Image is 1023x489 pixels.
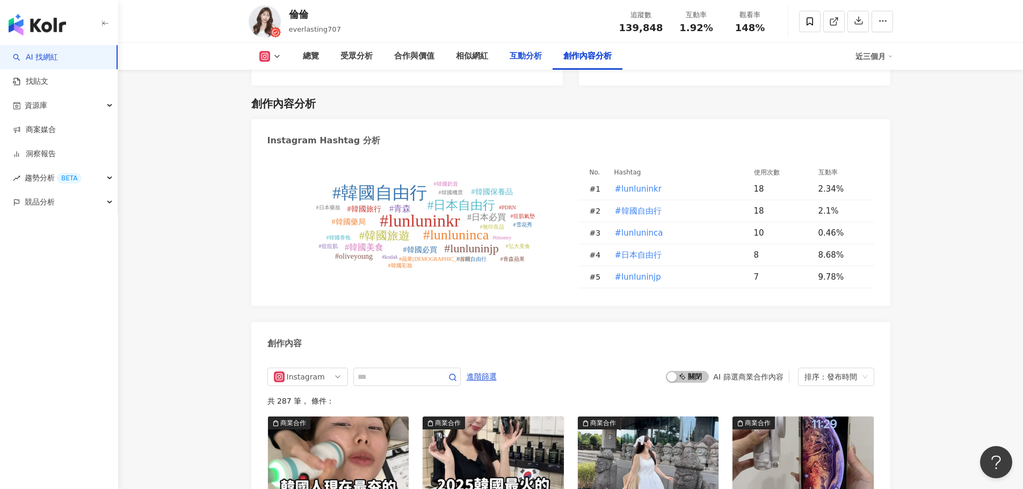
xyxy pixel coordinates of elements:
[818,227,864,239] div: 0.46%
[606,178,745,200] td: #lunluninkr
[399,256,472,262] tspan: #蘋果[DEMOGRAPHIC_DATA]
[389,204,411,213] tspan: #青森
[804,368,858,385] div: 排序：發布時間
[480,224,504,230] tspan: #無印良品
[855,48,893,65] div: 近三個月
[492,235,511,240] tspan: #tmoney
[745,166,810,178] th: 使用次數
[818,183,864,195] div: 2.34%
[444,242,498,255] tspan: #lunluninjp
[579,166,606,178] th: No.
[347,205,381,213] tspan: #韓國旅行
[754,271,810,283] div: 7
[606,244,745,266] td: #日本自由行
[606,222,745,244] td: #lunluninca
[403,246,437,254] tspan: #韓國必買
[818,249,864,261] div: 8.68%
[433,181,458,187] tspan: #韓國奶昔
[394,50,434,63] div: 合作與價值
[318,243,337,249] tspan: #痘痘肌
[499,205,516,210] tspan: #PDRN
[382,254,397,260] tspan: #kodak
[427,199,495,212] tspan: #日本自由行
[25,93,47,118] span: 資源庫
[359,229,410,242] tspan: #韓國旅遊
[810,266,874,288] td: 9.78%
[471,188,512,196] tspan: #韓國保養品
[590,249,606,261] div: # 4
[13,149,56,159] a: 洞察報告
[606,166,745,178] th: Hashtag
[456,50,488,63] div: 相似網紅
[563,50,612,63] div: 創作內容分析
[335,252,373,260] tspan: #oliveyoung
[590,227,606,239] div: # 3
[331,218,365,226] tspan: #韓國藥局
[510,50,542,63] div: 互動分析
[13,125,56,135] a: 商案媒合
[13,174,20,182] span: rise
[615,227,663,239] span: #lunluninca
[267,338,302,349] div: 創作內容
[13,52,58,63] a: searchAI 找網紅
[280,418,306,428] div: 商業合作
[615,249,662,261] span: #日本自由行
[57,173,82,184] div: BETA
[676,10,717,20] div: 互動率
[435,418,461,428] div: 商業合作
[267,135,380,147] div: Instagram Hashtag 分析
[614,200,663,222] button: #韓國自由行
[614,178,662,200] button: #lunluninkr
[289,8,341,21] div: 倫倫
[615,271,661,283] span: #lunluninjp
[679,23,713,33] span: 1.92%
[590,183,606,195] div: # 1
[423,227,489,243] tspan: #lunluninca
[606,200,745,222] td: #韓國自由行
[590,418,616,428] div: 商業合作
[388,262,412,268] tspan: #韓國彩妝
[510,213,534,219] tspan: #痘肌氣墊
[467,368,497,385] span: 進階篩選
[25,166,82,190] span: 趨勢分析
[754,249,810,261] div: 8
[466,368,497,385] button: 進階篩選
[818,205,864,217] div: 2.1%
[619,22,663,33] span: 139,848
[25,190,55,214] span: 競品分析
[500,256,524,262] tspan: #青森蘋果
[615,205,662,217] span: #韓國自由行
[590,205,606,217] div: # 2
[619,10,663,20] div: 追蹤數
[818,271,864,283] div: 9.78%
[754,183,810,195] div: 18
[332,183,427,202] tspan: #韓國自由行
[810,166,874,178] th: 互動率
[316,205,340,210] tspan: #日本藥妝
[513,222,532,228] tspan: #雪花秀
[810,178,874,200] td: 2.34%
[614,244,663,266] button: #日本自由行
[615,183,662,195] span: #lunluninkr
[735,23,765,33] span: 148%
[713,373,783,381] div: AI 篩選商業合作內容
[380,211,460,230] tspan: #lunluninkr
[745,418,771,428] div: 商業合作
[614,222,664,244] button: #lunluninca
[754,205,810,217] div: 18
[730,10,771,20] div: 觀看率
[980,446,1012,478] iframe: Help Scout Beacon - Open
[438,189,462,195] tspan: #韓國機票
[13,76,48,87] a: 找貼文
[810,244,874,266] td: 8.68%
[326,235,350,240] tspan: #韓國香氛
[340,50,373,63] div: 受眾分析
[590,271,606,283] div: # 5
[614,266,662,288] button: #lunluninjp
[345,243,383,252] tspan: #韓國美食
[810,222,874,244] td: 0.46%
[467,213,506,222] tspan: #日本必買
[505,243,529,249] tspan: #弘大美食
[754,227,810,239] div: 10
[251,96,316,111] div: 創作內容分析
